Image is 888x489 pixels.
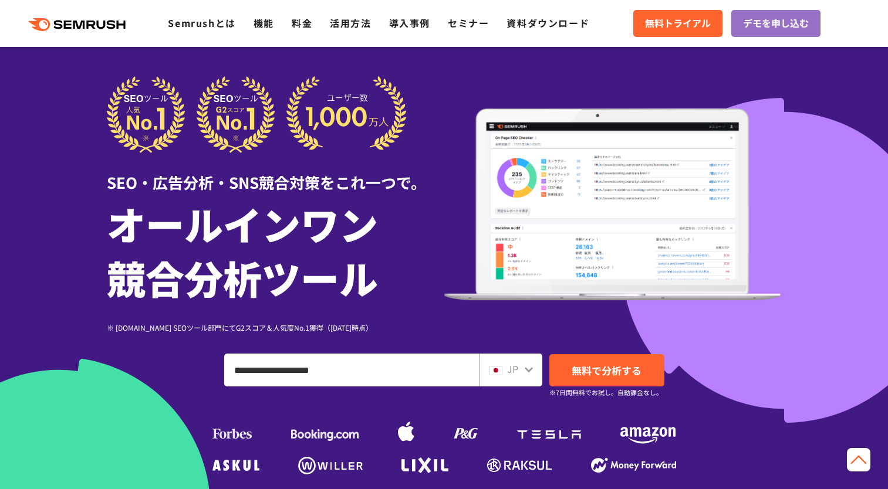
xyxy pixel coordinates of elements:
[507,362,518,376] span: JP
[731,10,821,37] a: デモを申し込む
[507,16,589,30] a: 資料ダウンロード
[107,153,444,193] div: SEO・広告分析・SNS競合対策をこれ一つで。
[743,16,809,31] span: デモを申し込む
[633,10,722,37] a: 無料トライアル
[107,322,444,333] div: ※ [DOMAIN_NAME] SEOツール部門にてG2スコア＆人気度No.1獲得（[DATE]時点）
[168,16,235,30] a: Semrushとは
[292,16,312,30] a: 料金
[107,196,444,304] h1: オールインワン 競合分析ツール
[549,354,664,386] a: 無料で分析する
[225,354,479,386] input: ドメイン、キーワードまたはURLを入力してください
[330,16,371,30] a: 活用方法
[254,16,274,30] a: 機能
[389,16,430,30] a: 導入事例
[572,363,641,378] span: 無料で分析する
[549,387,663,398] small: ※7日間無料でお試し。自動課金なし。
[448,16,489,30] a: セミナー
[645,16,711,31] span: 無料トライアル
